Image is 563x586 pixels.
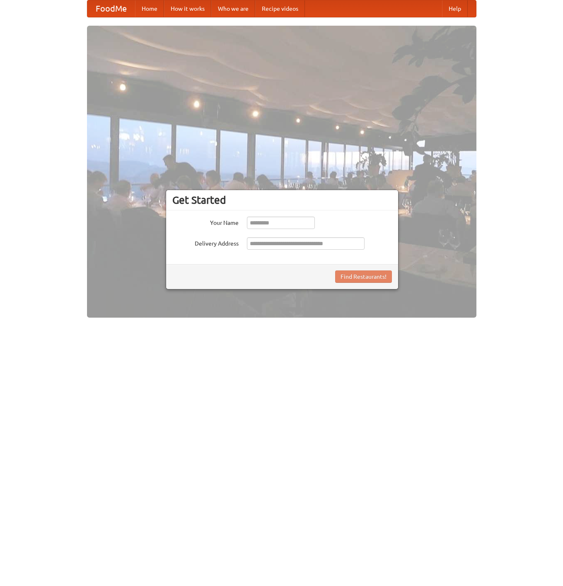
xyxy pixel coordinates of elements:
[172,237,239,248] label: Delivery Address
[135,0,164,17] a: Home
[164,0,211,17] a: How it works
[172,194,392,206] h3: Get Started
[87,0,135,17] a: FoodMe
[442,0,468,17] a: Help
[335,270,392,283] button: Find Restaurants!
[172,217,239,227] label: Your Name
[255,0,305,17] a: Recipe videos
[211,0,255,17] a: Who we are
